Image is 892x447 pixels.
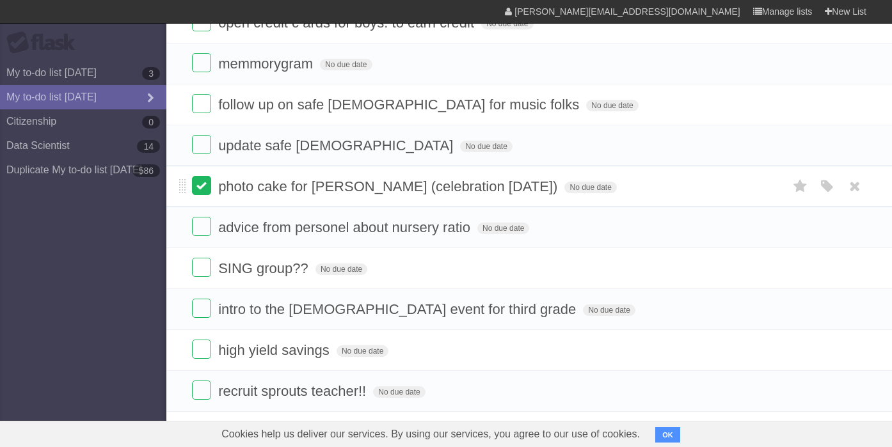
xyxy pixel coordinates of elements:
span: No due date [337,345,388,357]
span: SING group?? [218,260,312,276]
b: 14 [137,140,160,153]
span: intro to the [DEMOGRAPHIC_DATA] event for third grade [218,301,579,317]
label: Done [192,217,211,236]
span: memmorygram [218,56,316,72]
span: update safe [DEMOGRAPHIC_DATA] [218,137,456,153]
label: Done [192,299,211,318]
span: No due date [460,141,512,152]
label: Done [192,135,211,154]
span: photo cake for [PERSON_NAME] (celebration [DATE]) [218,178,561,194]
label: Done [192,258,211,277]
span: recruit sprouts teacher!! [218,383,369,399]
span: No due date [564,182,616,193]
label: Done [192,380,211,400]
span: No due date [481,18,533,29]
label: Done [192,176,211,195]
span: follow up on safe [DEMOGRAPHIC_DATA] for music folks [218,97,582,113]
span: No due date [583,304,635,316]
span: No due date [320,59,372,70]
b: 0 [142,116,160,129]
label: Done [192,53,211,72]
label: Done [192,94,211,113]
div: Flask [6,31,83,54]
span: No due date [373,386,425,398]
b: 586 [132,164,160,177]
label: Star task [788,176,813,197]
label: Done [192,340,211,359]
span: high yield savings [218,342,333,358]
span: Cookies help us deliver our services. By using our services, you agree to our use of cookies. [209,421,653,447]
span: advice from personel about nursery ratio [218,219,474,235]
span: No due date [477,223,529,234]
span: No due date [586,100,638,111]
span: No due date [315,263,367,275]
b: 3 [142,67,160,80]
button: OK [655,427,680,443]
